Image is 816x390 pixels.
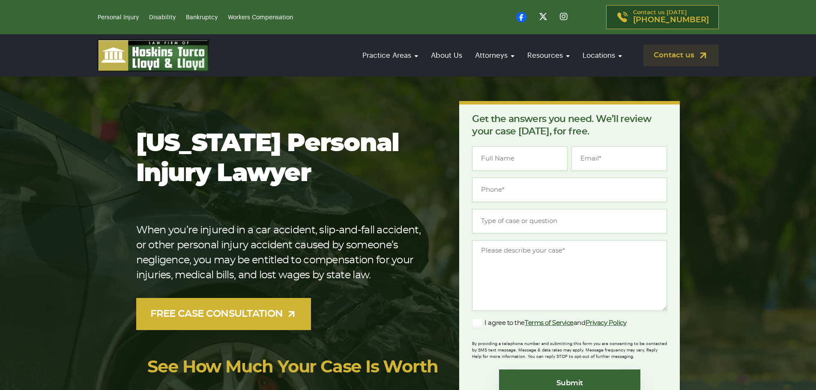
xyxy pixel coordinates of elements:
[136,223,432,283] p: When you’re injured in a car accident, slip-and-fall accident, or other personal injury accident ...
[228,15,293,21] a: Workers Compensation
[525,320,574,326] a: Terms of Service
[643,45,719,66] a: Contact us
[471,43,519,68] a: Attorneys
[136,129,432,189] h1: [US_STATE] Personal Injury Lawyer
[606,5,719,29] a: Contact us [DATE][PHONE_NUMBER]
[523,43,574,68] a: Resources
[571,146,667,171] input: Email*
[472,146,568,171] input: Full Name
[186,15,218,21] a: Bankruptcy
[286,309,297,319] img: arrow-up-right-light.svg
[358,43,422,68] a: Practice Areas
[633,10,709,24] p: Contact us [DATE]
[633,16,709,24] span: [PHONE_NUMBER]
[136,298,311,330] a: FREE CASE CONSULTATION
[472,178,667,202] input: Phone*
[98,39,209,71] img: logo
[578,43,626,68] a: Locations
[147,359,438,376] a: See How Much Your Case Is Worth
[149,15,176,21] a: Disability
[98,15,139,21] a: Personal Injury
[472,318,626,328] label: I agree to the and
[472,335,667,360] div: By providing a telephone number and submitting this form you are consenting to be contacted by SM...
[427,43,466,68] a: About Us
[472,113,667,138] p: Get the answers you need. We’ll review your case [DATE], for free.
[472,209,667,233] input: Type of case or question
[586,320,627,326] a: Privacy Policy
